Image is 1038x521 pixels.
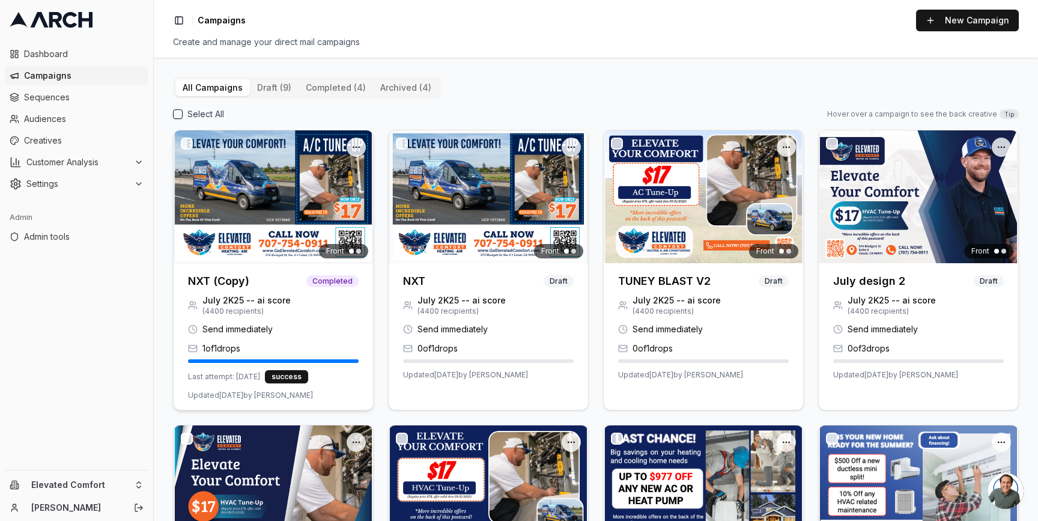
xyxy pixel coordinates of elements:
span: ( 4400 recipients) [417,306,506,316]
nav: breadcrumb [198,14,246,26]
label: Select All [187,108,224,120]
span: Completed [306,275,359,287]
span: ( 4400 recipients) [848,306,936,316]
span: Draft [759,275,789,287]
a: [PERSON_NAME] [31,502,121,514]
span: Updated [DATE] by [PERSON_NAME] [618,370,743,380]
a: Admin tools [5,227,148,246]
button: completed (4) [299,79,373,96]
span: Front [326,246,344,256]
span: Campaigns [198,14,246,26]
span: Updated [DATE] by [PERSON_NAME] [833,370,958,380]
img: Front creative for NXT [389,130,588,263]
span: ( 4400 recipients) [633,306,721,316]
h3: TUNEY BLAST V2 [618,273,711,290]
span: July 2K25 -- ai score [417,294,506,306]
img: Front creative for TUNEY BLAST V2 [604,130,803,263]
span: Elevated Comfort [31,480,129,490]
button: draft (9) [250,79,299,96]
div: Create and manage your direct mail campaigns [173,36,1019,48]
a: Dashboard [5,44,148,64]
span: Send immediately [633,323,703,335]
a: Sequences [5,88,148,107]
span: Draft [544,275,574,287]
span: Draft [974,275,1004,287]
span: Customer Analysis [26,156,129,168]
button: New Campaign [916,10,1019,31]
span: Front [971,246,989,256]
span: Updated [DATE] by [PERSON_NAME] [188,391,313,400]
button: archived (4) [373,79,439,96]
a: Open chat [988,473,1024,509]
h3: NXT (Copy) [188,273,249,290]
span: 1 of 1 drops [202,343,240,355]
h3: July design 2 [833,273,905,290]
span: Updated [DATE] by [PERSON_NAME] [403,370,528,380]
button: Log out [130,499,147,516]
a: Creatives [5,131,148,150]
span: Hover over a campaign to see the back creative [827,109,997,119]
a: Campaigns [5,66,148,85]
span: Send immediately [848,323,918,335]
button: Settings [5,174,148,193]
span: Campaigns [24,70,144,82]
span: Creatives [24,135,144,147]
span: Admin tools [24,231,144,243]
span: July 2K25 -- ai score [848,294,936,306]
span: Send immediately [202,323,273,335]
span: Front [756,246,774,256]
span: Sequences [24,91,144,103]
span: Last attempt: [DATE] [188,372,260,382]
span: 0 of 1 drops [633,343,673,355]
img: Front creative for July design 2 [819,130,1018,263]
div: success [265,370,308,383]
span: ( 4400 recipients) [202,306,291,316]
span: Front [541,246,559,256]
span: 0 of 1 drops [417,343,458,355]
span: Tip [1000,109,1019,119]
span: July 2K25 -- ai score [202,294,291,306]
span: Send immediately [417,323,488,335]
span: Audiences [24,113,144,125]
h3: NXT [403,273,425,290]
a: Audiences [5,109,148,129]
span: Dashboard [24,48,144,60]
button: All Campaigns [175,79,250,96]
div: Admin [5,208,148,227]
span: Settings [26,178,129,190]
img: Front creative for NXT (Copy) [174,130,373,263]
span: 0 of 3 drops [848,343,890,355]
button: Elevated Comfort [5,475,148,495]
span: July 2K25 -- ai score [633,294,721,306]
button: Customer Analysis [5,153,148,172]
